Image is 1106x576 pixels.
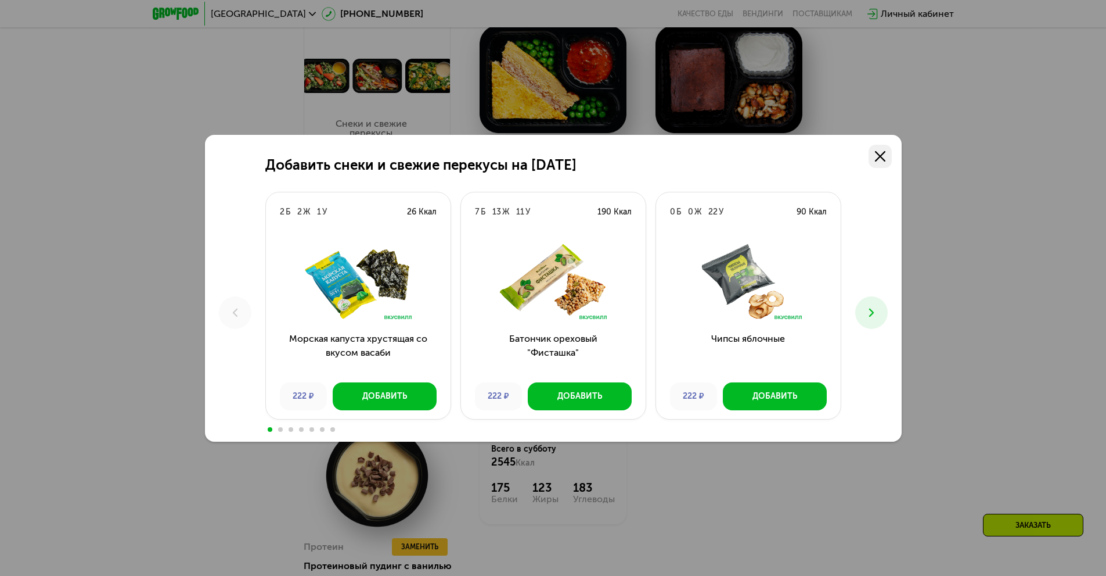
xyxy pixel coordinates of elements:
[322,206,327,218] div: У
[481,206,485,218] div: Б
[557,391,602,402] div: Добавить
[688,206,693,218] div: 0
[502,206,509,218] div: Ж
[303,206,310,218] div: Ж
[461,332,646,374] h3: Батончик ореховый "Фисташка"
[656,332,841,374] h3: Чипсы яблочные
[670,382,717,410] div: 222 ₽
[407,206,437,218] div: 26 Ккал
[516,206,524,218] div: 11
[475,206,480,218] div: 7
[597,206,632,218] div: 190 Ккал
[266,332,451,374] h3: Морская капуста хрустящая со вкусом васаби
[280,382,327,410] div: 222 ₽
[670,206,675,218] div: 0
[362,391,407,402] div: Добавить
[694,206,701,218] div: Ж
[708,206,718,218] div: 22
[317,206,321,218] div: 1
[676,206,681,218] div: Б
[797,206,827,218] div: 90 Ккал
[492,206,501,218] div: 13
[275,241,441,323] img: Морская капуста хрустящая со вкусом васаби
[297,206,302,218] div: 2
[333,382,437,410] button: Добавить
[280,206,284,218] div: 2
[470,241,636,323] img: Батончик ореховый "Фисташка"
[723,382,827,410] button: Добавить
[475,382,522,410] div: 222 ₽
[665,241,831,323] img: Чипсы яблочные
[752,391,797,402] div: Добавить
[719,206,723,218] div: У
[265,157,577,173] h2: Добавить снеки и свежие перекусы на [DATE]
[528,382,632,410] button: Добавить
[286,206,290,218] div: Б
[525,206,530,218] div: У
